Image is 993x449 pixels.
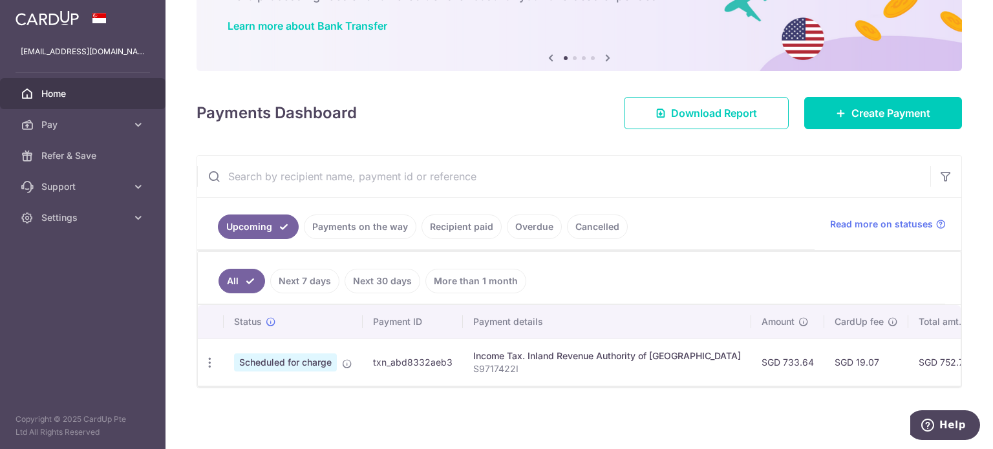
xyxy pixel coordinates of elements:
a: Next 30 days [345,269,420,293]
p: [EMAIL_ADDRESS][DOMAIN_NAME] [21,45,145,58]
span: Scheduled for charge [234,353,337,371]
span: Create Payment [851,105,930,121]
span: Refer & Save [41,149,127,162]
td: SGD 752.71 [908,339,986,386]
span: Status [234,315,262,328]
a: Cancelled [567,214,628,239]
div: Income Tax. Inland Revenue Authority of [GEOGRAPHIC_DATA] [473,350,741,362]
input: Search by recipient name, payment id or reference [197,156,930,197]
span: Support [41,180,127,193]
span: Download Report [671,105,757,121]
span: CardUp fee [835,315,884,328]
a: Next 7 days [270,269,339,293]
td: txn_abd8332aeb3 [363,339,463,386]
span: Pay [41,118,127,131]
a: More than 1 month [425,269,526,293]
span: Home [41,87,127,100]
a: All [219,269,265,293]
th: Payment details [463,305,751,339]
span: Total amt. [919,315,961,328]
a: Create Payment [804,97,962,129]
img: CardUp [16,10,79,26]
a: Overdue [507,214,562,239]
td: SGD 733.64 [751,339,824,386]
a: Upcoming [218,214,299,239]
span: Settings [41,211,127,224]
span: Read more on statuses [830,218,933,231]
h4: Payments Dashboard [197,101,357,125]
td: SGD 19.07 [824,339,908,386]
a: Learn more about Bank Transfer [228,19,387,32]
p: S9717422I [473,362,741,375]
th: Payment ID [363,305,463,339]
a: Recipient paid [422,214,502,239]
span: Amount [762,315,795,328]
a: Payments on the way [304,214,416,239]
iframe: Opens a widget where you can find more information [910,410,980,443]
a: Download Report [624,97,789,129]
a: Read more on statuses [830,218,946,231]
